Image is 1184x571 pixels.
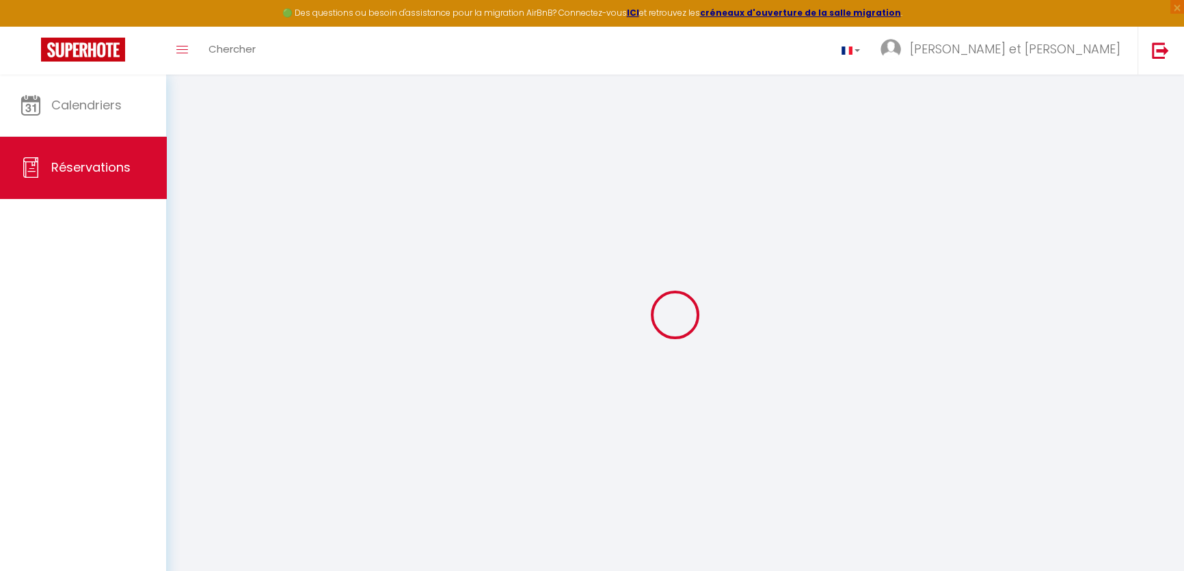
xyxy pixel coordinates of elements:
[41,38,125,62] img: Super Booking
[910,40,1120,57] span: [PERSON_NAME] et [PERSON_NAME]
[880,39,901,59] img: ...
[208,42,256,56] span: Chercher
[1152,42,1169,59] img: logout
[700,7,901,18] a: créneaux d'ouverture de la salle migration
[198,27,266,75] a: Chercher
[627,7,639,18] a: ICI
[51,96,122,114] span: Calendriers
[11,5,52,47] button: Ouvrir le widget de chat LiveChat
[870,27,1138,75] a: ... [PERSON_NAME] et [PERSON_NAME]
[51,159,131,176] span: Réservations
